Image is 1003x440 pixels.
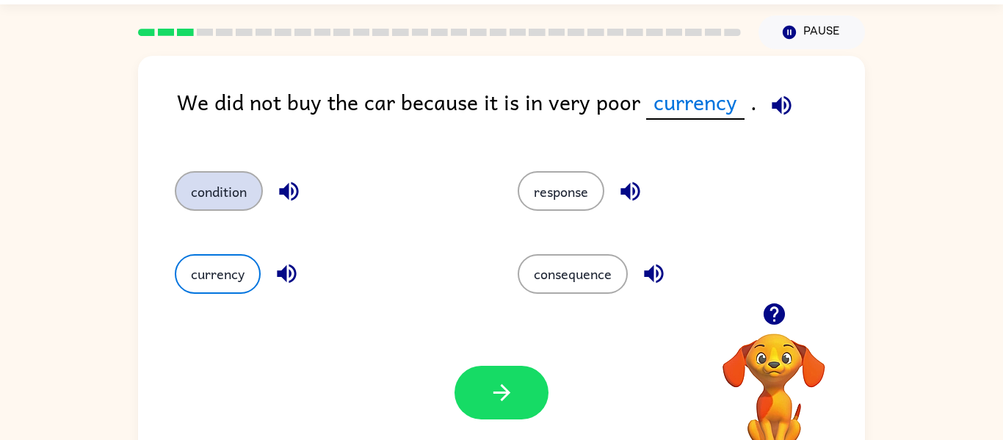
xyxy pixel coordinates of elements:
[175,254,261,294] button: currency
[758,15,865,49] button: Pause
[518,254,628,294] button: consequence
[518,171,604,211] button: response
[177,85,865,142] div: We did not buy the car because it is in very poor .
[646,85,745,120] span: currency
[175,171,263,211] button: condition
